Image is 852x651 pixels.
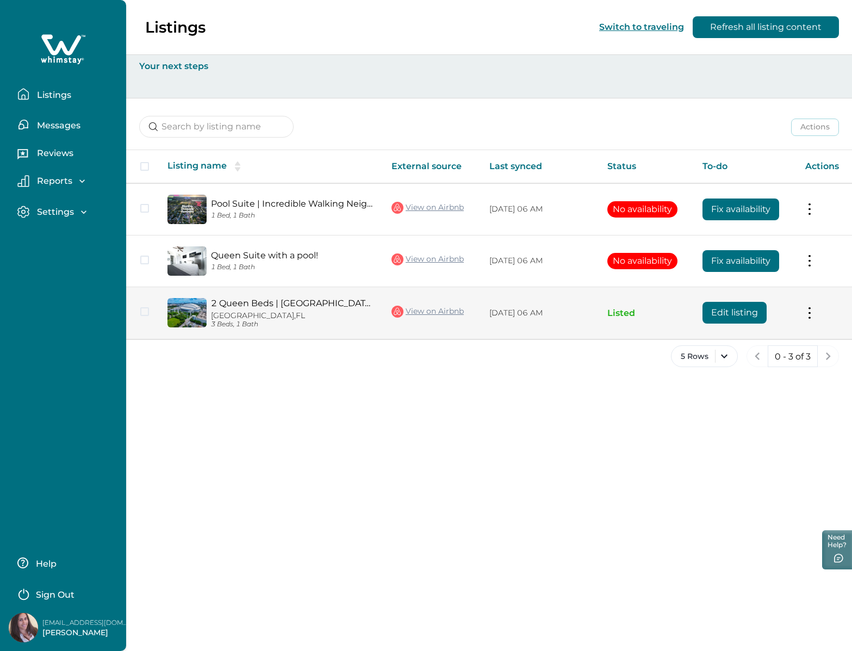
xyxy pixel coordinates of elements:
button: sorting [227,161,248,172]
button: Reviews [17,144,117,166]
p: [GEOGRAPHIC_DATA], FL [211,311,374,320]
button: Fix availability [702,250,779,272]
th: Listing name [159,150,383,183]
a: Pool Suite | Incredible Walking Neighborhood/Park [211,199,374,209]
p: [DATE] 06 AM [489,308,590,319]
img: propertyImage_2 Queen Beds | Central MIA | Free Wi-Fi + Parking [167,298,207,327]
button: Messages [17,114,117,135]
a: View on Airbnb [391,305,464,319]
p: Listed [607,308,685,319]
p: Reviews [34,148,73,159]
button: Edit listing [702,302,767,324]
p: Listings [34,90,71,101]
img: Whimstay Host [9,613,38,642]
p: Sign Out [36,590,74,600]
p: [DATE] 06 AM [489,256,590,266]
button: 5 Rows [671,345,738,367]
p: Settings [34,207,74,218]
button: Switch to traveling [599,22,684,32]
th: To-do [694,150,796,183]
th: Status [599,150,694,183]
a: Queen Suite with a pool! [211,250,374,261]
a: 2 Queen Beds | [GEOGRAPHIC_DATA] | Free Wi-Fi + Parking [211,298,374,308]
th: Last synced [481,150,599,183]
p: Your next steps [139,61,839,72]
button: Fix availability [702,199,779,220]
button: Help [17,552,114,574]
th: External source [383,150,481,183]
button: Reports [17,175,117,187]
th: Actions [797,150,852,183]
button: No availability [607,201,677,218]
button: Sign Out [17,582,114,604]
p: Listings [145,18,206,36]
button: next page [817,345,839,367]
button: Listings [17,83,117,105]
p: [PERSON_NAME] [42,628,129,638]
p: [EMAIL_ADDRESS][DOMAIN_NAME] [42,617,129,628]
p: [DATE] 06 AM [489,204,590,215]
button: previous page [747,345,768,367]
button: 0 - 3 of 3 [768,345,818,367]
img: propertyImage_Queen Suite with a pool! [167,246,207,276]
input: Search by listing name [139,116,294,138]
p: 1 Bed, 1 Bath [211,212,374,220]
p: Messages [34,120,80,131]
p: Help [33,559,57,569]
button: Settings [17,206,117,218]
p: 1 Bed, 1 Bath [211,263,374,271]
button: Actions [791,119,839,136]
a: View on Airbnb [391,252,464,266]
a: View on Airbnb [391,201,464,215]
img: propertyImage_Pool Suite | Incredible Walking Neighborhood/Park [167,195,207,224]
button: No availability [607,253,677,269]
p: Reports [34,176,72,187]
p: 3 Beds, 1 Bath [211,320,374,328]
button: Refresh all listing content [693,16,839,38]
p: 0 - 3 of 3 [775,351,811,362]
